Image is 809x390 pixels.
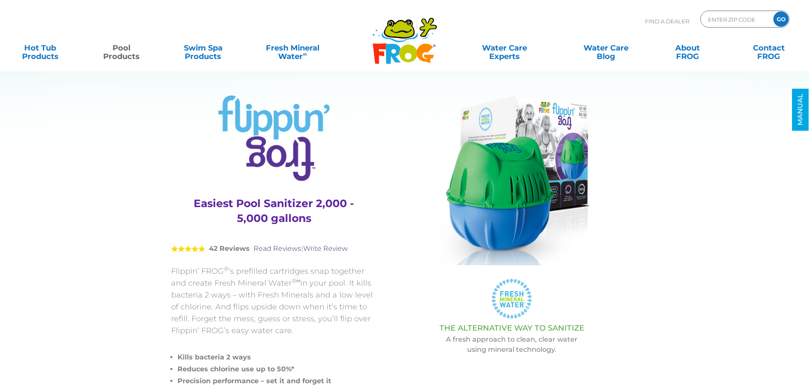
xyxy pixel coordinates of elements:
[218,95,330,181] img: Product Logo
[182,196,366,226] h3: Easiest Pool Sanitizer 2,000 - 5,000 gallons
[254,244,301,253] a: Read Reviews
[303,244,348,253] a: Write Review
[178,363,377,375] li: Reduces chlorine use up to 50%*
[178,351,377,363] li: Kills bacteria 2 ways
[171,245,205,252] span: 5
[645,11,689,32] p: Find A Dealer
[292,277,301,284] sup: ®∞
[178,375,377,387] li: Precision performance – set it and forget it
[453,39,556,56] a: Water CareExperts
[737,39,801,56] a: ContactFROG
[8,39,72,56] a: Hot TubProducts
[224,265,228,272] sup: ®
[792,89,809,131] a: MANUAL
[656,39,719,56] a: AboutFROG
[433,95,590,265] img: Product Flippin Frog
[303,51,307,57] sup: ∞
[171,265,377,337] p: Flippin’ FROG ’s prefilled cartridges snap together and create Fresh Mineral Water in your pool. ...
[172,39,235,56] a: Swim SpaProducts
[398,334,626,355] p: A fresh approach to clean, clear water using mineral technology.
[707,13,764,25] input: Zip Code Form
[253,39,332,56] a: Fresh MineralWater∞
[171,232,377,265] div: |
[90,39,153,56] a: PoolProducts
[574,39,637,56] a: Water CareBlog
[773,11,789,27] input: GO
[398,324,626,332] h3: THE ALTERNATIVE WAY TO SANITIZE
[209,244,250,253] strong: 42 Reviews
